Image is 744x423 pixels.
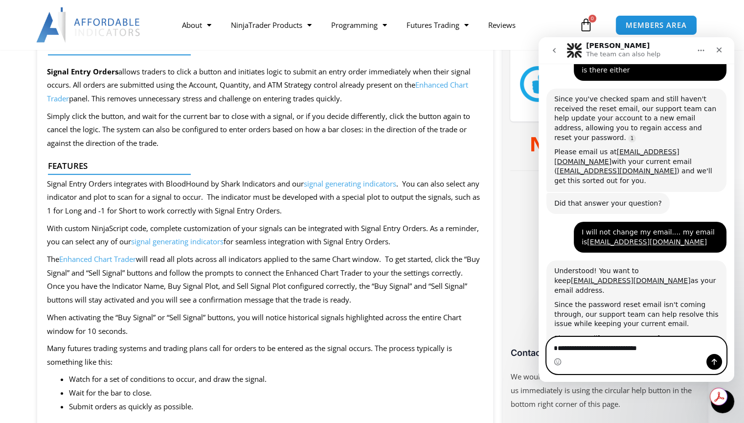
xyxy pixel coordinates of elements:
a: Reviews [478,14,525,36]
div: v 4.0.25 [27,16,48,23]
div: Understood! You want to keep as your email address. [16,229,180,258]
p: allows traders to click a button and initiates logic to submit an entry order immediately when th... [47,65,484,106]
button: Send a message… [168,317,183,332]
a: signal generating indicators [131,236,224,246]
iframe: Customer reviews powered by Trustpilot [510,183,699,354]
a: NinjaTrader Products [221,14,321,36]
nav: Menu [172,14,577,36]
img: logo_orange.svg [16,16,23,23]
li: Wait for the bar to close. [69,386,484,400]
a: Enhanced Chart Trader [59,254,136,264]
div: Solomon says… [8,223,188,406]
a: 0 [564,11,608,39]
div: Since the password reset email isn't coming through, our support team can help resolve this issue... [16,263,180,292]
h3: Contact Our Team [510,347,699,358]
span: When activating the “Buy Signal” or “Sell Signal” buttons, you will notice historical signals hig... [47,312,461,336]
button: Emoji picker [15,321,23,329]
p: Simply click the button, and wait for the current bar to close with a signal, or if you decide di... [47,110,484,151]
p: Many futures trading systems and trading plans call for orders to be entered as the signal occurs... [47,342,484,369]
div: Domain Overview [39,58,88,64]
img: LogoAI | Affordable Indicators – NinjaTrader [36,7,141,43]
a: [EMAIL_ADDRESS][DOMAIN_NAME] [16,297,121,315]
li: Watch for a set of conditions to occur, and draw the signal. [69,373,484,386]
a: About [172,14,221,36]
img: tab_domain_overview_orange.svg [28,57,36,65]
p: We would love to hear from you! The best way to reach us immediately is using the circular help b... [510,370,699,411]
div: Keywords by Traffic [110,58,161,64]
h4: Features [48,161,475,171]
a: Programming [321,14,397,36]
iframe: Intercom live chat [539,37,734,382]
p: Signal Entry Orders integrates with BloodHound by Shark Indicators and our . You can also select ... [47,177,484,218]
span: 0 [588,15,596,23]
img: mark thumbs good 43913 | Affordable Indicators – NinjaTrader [520,66,555,101]
img: NinjaTrader Wordmark color RGB | Affordable Indicators – NinjaTrader [531,137,678,156]
div: Understood! You want to keep[EMAIL_ADDRESS][DOMAIN_NAME]as your email address.Since the password ... [8,223,188,395]
img: tab_keywords_by_traffic_grey.svg [99,57,107,65]
span: for seamless integration with Signal Entry Orders. [224,236,390,246]
li: Submit orders as quickly as possible. [69,400,484,414]
div: Domain: [DOMAIN_NAME] [25,25,108,33]
span: The will read all plots across all indicators applied to the same Chart window. To get started, c... [47,254,480,305]
textarea: Message… [8,300,187,317]
p: With custom NinjaScript code, complete customization of your signals can be integrated with Signa... [47,222,484,249]
strong: Signal Entry Orders [47,67,118,76]
a: MEMBERS AREA [615,15,697,35]
img: website_grey.svg [16,25,23,33]
span: MEMBERS AREA [626,22,687,29]
a: [EMAIL_ADDRESS][DOMAIN_NAME] [32,239,152,247]
div: Please email and mention: [16,297,180,316]
a: Futures Trading [397,14,478,36]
